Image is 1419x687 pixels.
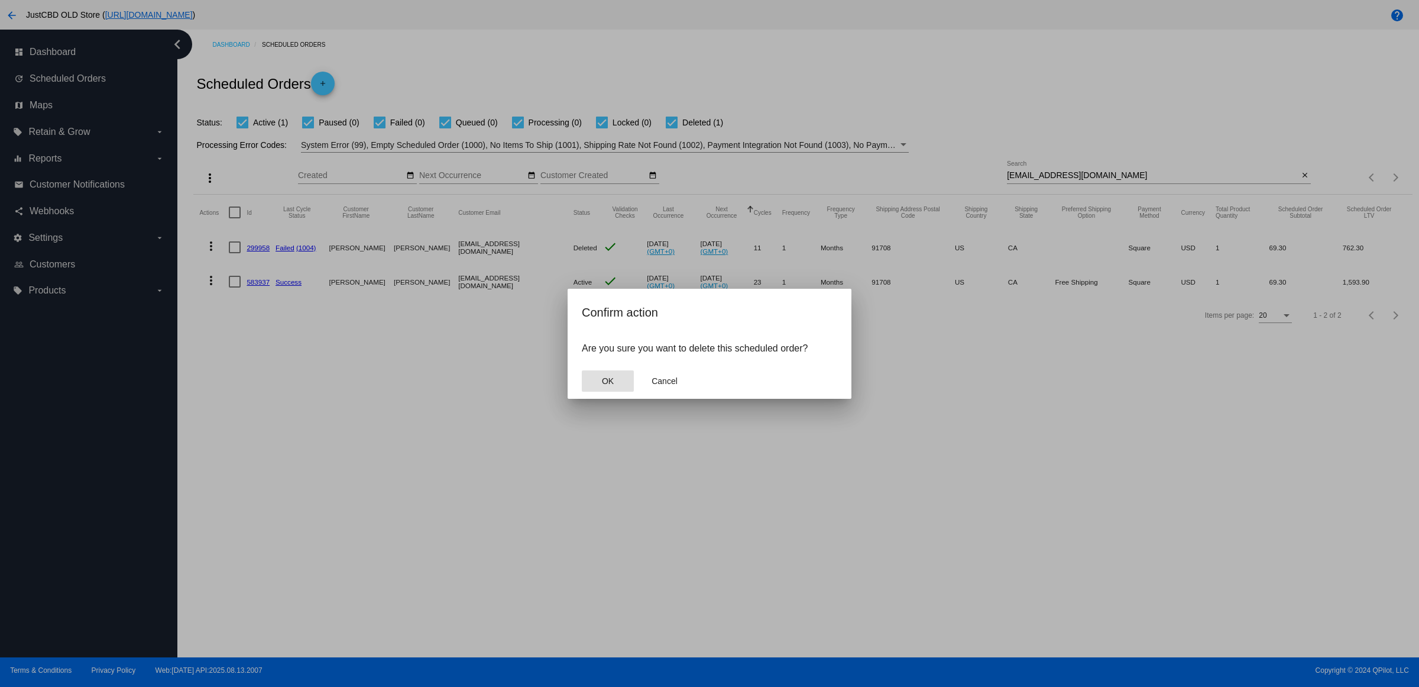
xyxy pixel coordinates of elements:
[582,303,837,322] h2: Confirm action
[652,376,678,386] span: Cancel
[602,376,614,386] span: OK
[582,343,837,354] p: Are you sure you want to delete this scheduled order?
[639,370,691,392] button: Close dialog
[582,370,634,392] button: Close dialog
